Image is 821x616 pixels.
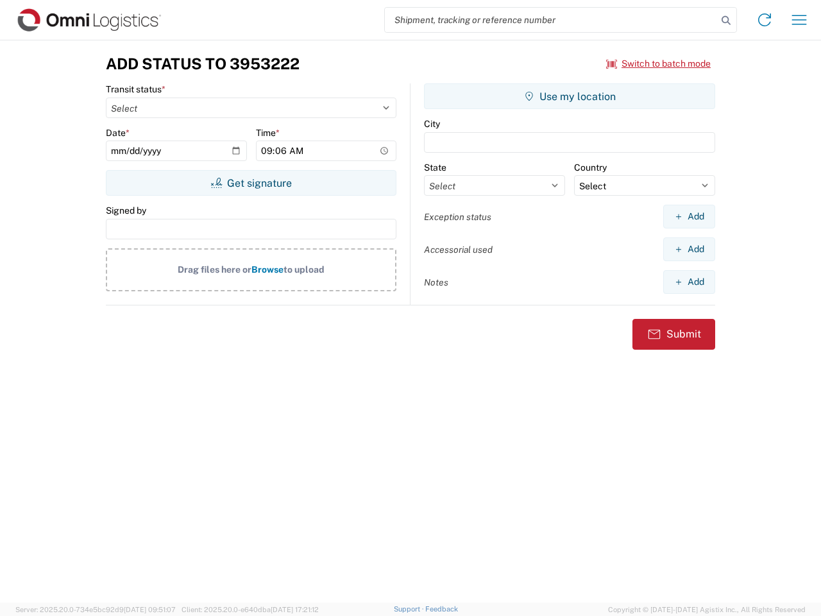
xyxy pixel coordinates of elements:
[663,205,715,228] button: Add
[424,211,491,223] label: Exception status
[106,55,300,73] h3: Add Status to 3953222
[106,205,146,216] label: Signed by
[182,606,319,613] span: Client: 2025.20.0-e640dba
[385,8,717,32] input: Shipment, tracking or reference number
[606,53,711,74] button: Switch to batch mode
[424,277,448,288] label: Notes
[663,237,715,261] button: Add
[663,270,715,294] button: Add
[271,606,319,613] span: [DATE] 17:21:12
[106,170,396,196] button: Get signature
[424,162,446,173] label: State
[15,606,176,613] span: Server: 2025.20.0-734e5bc92d9
[106,83,165,95] label: Transit status
[574,162,607,173] label: Country
[284,264,325,275] span: to upload
[394,605,426,613] a: Support
[632,319,715,350] button: Submit
[425,605,458,613] a: Feedback
[424,83,715,109] button: Use my location
[608,604,806,615] span: Copyright © [DATE]-[DATE] Agistix Inc., All Rights Reserved
[178,264,251,275] span: Drag files here or
[424,118,440,130] label: City
[124,606,176,613] span: [DATE] 09:51:07
[424,244,493,255] label: Accessorial used
[256,127,280,139] label: Time
[106,127,130,139] label: Date
[251,264,284,275] span: Browse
